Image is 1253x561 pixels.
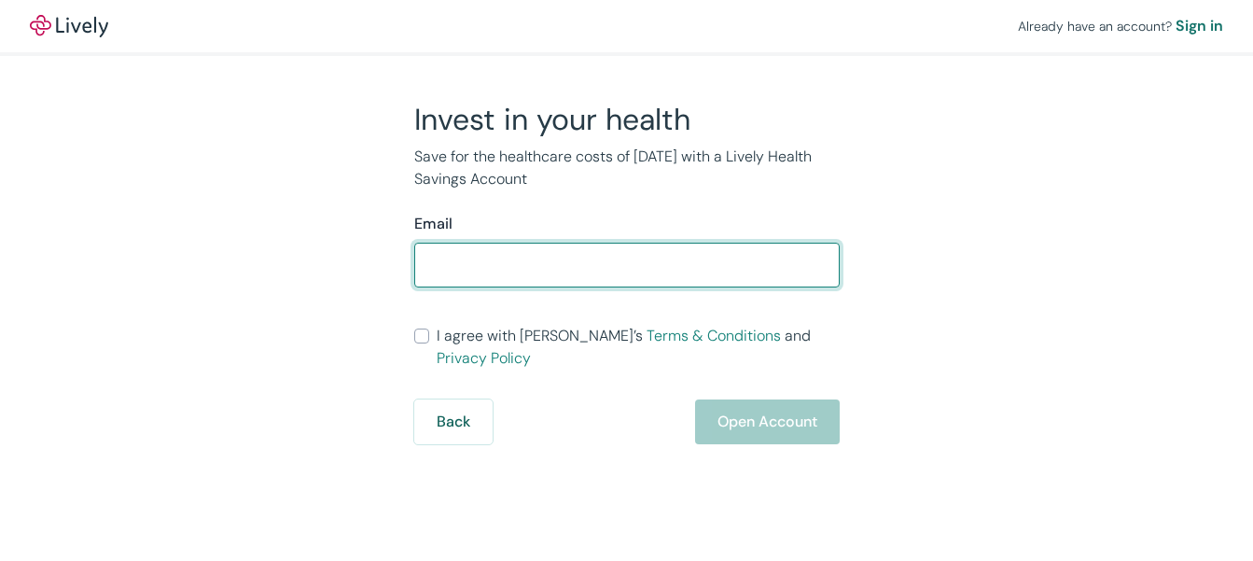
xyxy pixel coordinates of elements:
h2: Invest in your health [414,101,840,138]
div: Already have an account? [1018,15,1223,37]
a: LivelyLively [30,15,108,37]
a: Privacy Policy [437,348,531,368]
img: Lively [30,15,108,37]
button: Back [414,400,493,444]
span: I agree with [PERSON_NAME]’s and [437,325,840,370]
label: Email [414,213,452,235]
a: Sign in [1176,15,1223,37]
p: Save for the healthcare costs of [DATE] with a Lively Health Savings Account [414,146,840,190]
a: Terms & Conditions [647,326,781,345]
